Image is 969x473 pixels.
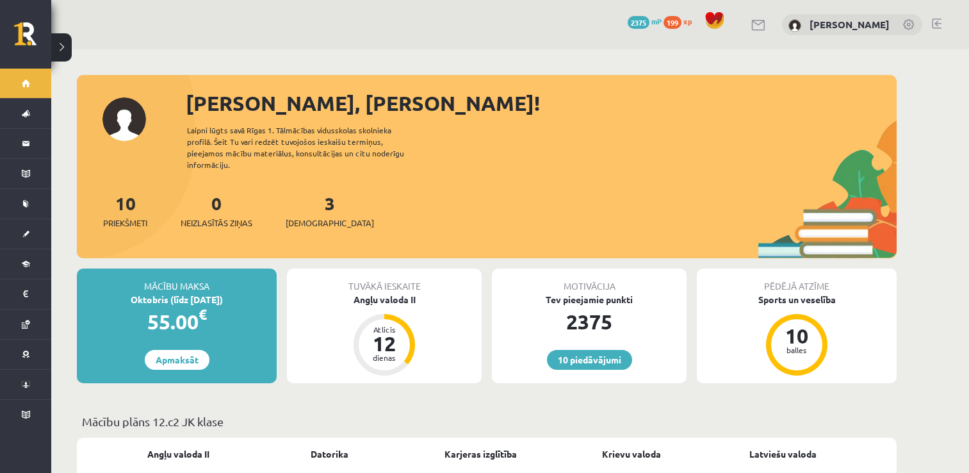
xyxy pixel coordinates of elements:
[602,447,661,461] a: Krievu valoda
[287,293,482,378] a: Angļu valoda II Atlicis 12 dienas
[778,326,816,346] div: 10
[287,293,482,306] div: Angļu valoda II
[492,269,687,293] div: Motivācija
[181,192,252,229] a: 0Neizlasītās ziņas
[286,217,374,229] span: [DEMOGRAPHIC_DATA]
[77,306,277,337] div: 55.00
[697,293,897,306] div: Sports un veselība
[365,326,403,333] div: Atlicis
[697,293,897,378] a: Sports un veselība 10 balles
[103,192,147,229] a: 10Priekšmeti
[286,192,374,229] a: 3[DEMOGRAPHIC_DATA]
[311,447,348,461] a: Datorika
[788,19,801,32] img: Linda Zemīte
[664,16,698,26] a: 199 xp
[103,217,147,229] span: Priekšmeti
[664,16,681,29] span: 199
[492,293,687,306] div: Tev pieejamie punkti
[810,18,890,31] a: [PERSON_NAME]
[749,447,817,461] a: Latviešu valoda
[147,447,209,461] a: Angļu valoda II
[444,447,517,461] a: Karjeras izglītība
[77,269,277,293] div: Mācību maksa
[492,306,687,337] div: 2375
[365,333,403,354] div: 12
[77,293,277,306] div: Oktobris (līdz [DATE])
[628,16,662,26] a: 2375 mP
[651,16,662,26] span: mP
[181,217,252,229] span: Neizlasītās ziņas
[186,88,897,119] div: [PERSON_NAME], [PERSON_NAME]!
[628,16,649,29] span: 2375
[187,124,427,170] div: Laipni lūgts savā Rīgas 1. Tālmācības vidusskolas skolnieka profilā. Šeit Tu vari redzēt tuvojošo...
[547,350,632,370] a: 10 piedāvājumi
[697,269,897,293] div: Pēdējā atzīme
[683,16,692,26] span: xp
[145,350,209,370] a: Apmaksāt
[365,354,403,361] div: dienas
[14,22,51,54] a: Rīgas 1. Tālmācības vidusskola
[199,305,207,324] span: €
[82,413,892,430] p: Mācību plāns 12.c2 JK klase
[778,346,816,354] div: balles
[287,269,482,293] div: Tuvākā ieskaite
